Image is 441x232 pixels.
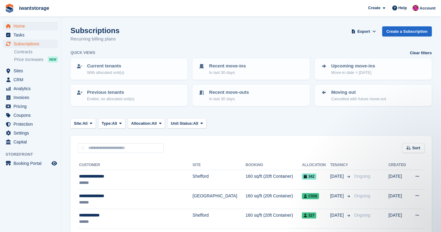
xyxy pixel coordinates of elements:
[192,189,245,209] td: [GEOGRAPHIC_DATA]
[330,212,345,219] span: [DATE]
[382,26,432,36] a: Create a Subscription
[398,5,407,11] span: Help
[357,29,370,35] span: Export
[3,120,58,128] a: menu
[13,84,50,93] span: Analytics
[209,70,246,76] p: In last 30 days
[193,59,309,79] a: Recent move-ins In last 30 days
[331,70,375,76] p: Move-in date > [DATE]
[388,189,409,209] td: [DATE]
[420,5,435,11] span: Account
[98,118,125,128] button: Type: All
[245,209,302,229] td: 160 sq/ft (20ft Container)
[192,160,245,170] th: Site
[302,193,319,199] span: C558
[3,22,58,30] a: menu
[368,5,380,11] span: Create
[152,120,157,127] span: All
[193,120,198,127] span: All
[13,138,50,146] span: Capital
[71,59,187,79] a: Current tenants With allocated unit(s)
[78,160,192,170] th: Customer
[70,26,120,35] h1: Subscriptions
[3,111,58,120] a: menu
[17,3,52,13] a: iwantstorage
[87,63,124,70] p: Current tenants
[171,120,193,127] span: Unit Status:
[302,212,316,219] span: 327
[331,96,386,102] p: Cancelled with future move-out
[412,145,420,151] span: Sort
[245,170,302,190] td: 160 sq/ft (20ft Container)
[388,160,409,170] th: Created
[410,50,432,56] a: Clear filters
[167,118,206,128] button: Unit Status: All
[209,96,249,102] p: In last 30 days
[112,120,117,127] span: All
[13,93,50,102] span: Invoices
[74,120,82,127] span: Site:
[3,138,58,146] a: menu
[193,85,309,105] a: Recent move-outs In last 30 days
[13,75,50,84] span: CRM
[330,160,352,170] th: Tenancy
[3,93,58,102] a: menu
[13,67,50,75] span: Sites
[128,118,165,128] button: Allocation: All
[70,50,95,55] h6: Quick views
[315,85,431,105] a: Moving out Cancelled with future move-out
[3,102,58,111] a: menu
[48,56,58,63] div: NEW
[209,89,249,96] p: Recent move-outs
[13,111,50,120] span: Coupons
[14,57,44,63] span: Price increases
[87,70,124,76] p: With allocated unit(s)
[3,75,58,84] a: menu
[14,56,58,63] a: Price increases NEW
[302,173,316,180] span: 342
[192,209,245,229] td: Shefford
[82,120,88,127] span: All
[14,49,58,55] a: Contracts
[245,189,302,209] td: 160 sq/ft (20ft Container)
[70,36,120,43] p: Recurring billing plans
[51,160,58,167] a: Preview store
[87,96,135,102] p: Ended, no allocated unit(s)
[245,160,302,170] th: Booking
[3,31,58,39] a: menu
[13,129,50,137] span: Settings
[13,120,50,128] span: Protection
[70,118,96,128] button: Site: All
[302,160,330,170] th: Allocation
[3,84,58,93] a: menu
[354,193,370,198] span: Ongoing
[3,67,58,75] a: menu
[13,31,50,39] span: Tasks
[388,209,409,229] td: [DATE]
[315,59,431,79] a: Upcoming move-ins Move-in date > [DATE]
[13,40,50,48] span: Subscriptions
[3,159,58,168] a: menu
[5,4,14,13] img: stora-icon-8386f47178a22dfd0bd8f6a31ec36ba5ce8667c1dd55bd0f319d3a0aa187defe.svg
[71,85,187,105] a: Previous tenants Ended, no allocated unit(s)
[13,102,50,111] span: Pricing
[330,193,345,199] span: [DATE]
[102,120,112,127] span: Type:
[330,173,345,180] span: [DATE]
[412,5,419,11] img: Jonathan
[13,159,50,168] span: Booking Portal
[192,170,245,190] td: Shefford
[6,151,61,158] span: Storefront
[131,120,152,127] span: Allocation:
[13,22,50,30] span: Home
[87,89,135,96] p: Previous tenants
[3,129,58,137] a: menu
[350,26,377,36] button: Export
[388,170,409,190] td: [DATE]
[3,40,58,48] a: menu
[331,63,375,70] p: Upcoming move-ins
[331,89,386,96] p: Moving out
[209,63,246,70] p: Recent move-ins
[354,213,370,218] span: Ongoing
[354,174,370,179] span: Ongoing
